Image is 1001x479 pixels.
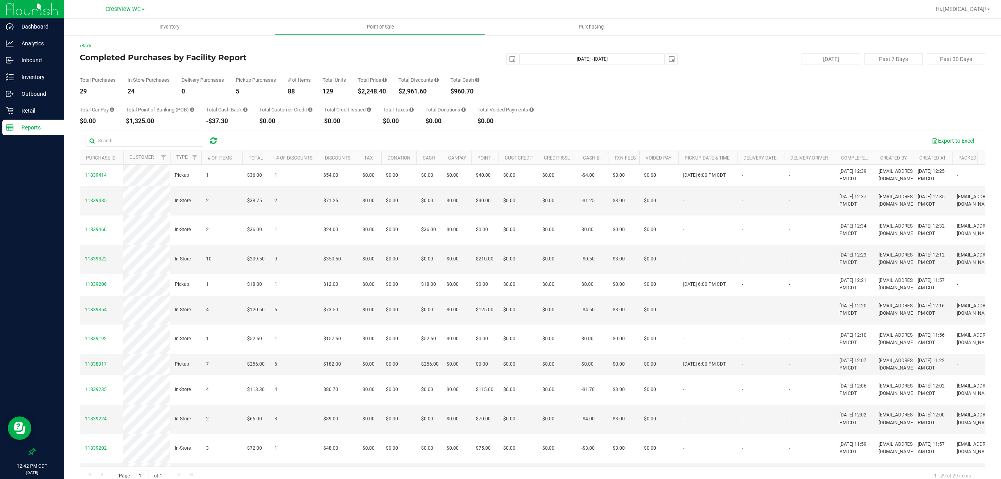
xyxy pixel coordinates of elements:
[106,6,141,13] span: Crestview WC
[175,281,189,288] span: Pickup
[358,77,387,83] div: Total Price
[85,416,107,422] span: 11839224
[274,281,277,288] span: 1
[386,172,398,179] span: $0.00
[206,107,248,112] div: Total Cash Back
[6,124,14,131] inline-svg: Reports
[175,226,191,233] span: In-Store
[175,361,189,368] span: Pickup
[85,361,107,367] span: 11838917
[6,39,14,47] inline-svg: Analytics
[14,56,61,65] p: Inbound
[249,155,263,161] a: Total
[581,197,595,205] span: -$1.25
[276,155,312,161] a: # of Discounts
[918,251,947,266] span: [DATE] 12:12 PM CDT
[644,197,656,205] span: $0.00
[789,281,790,288] span: -
[206,226,209,233] span: 2
[208,155,232,161] a: # of Items
[362,306,375,314] span: $0.00
[503,335,515,343] span: $0.00
[80,118,114,124] div: $0.00
[421,281,436,288] span: $18.00
[175,197,191,205] span: In-Store
[879,193,917,208] span: [EMAIL_ADDRESS][DOMAIN_NAME]
[386,361,398,368] span: $0.00
[324,118,371,124] div: $0.00
[421,197,433,205] span: $0.00
[683,281,726,288] span: [DATE] 6:00 PM CDT
[447,335,459,343] span: $0.00
[247,335,262,343] span: $52.50
[80,88,116,95] div: 29
[206,172,209,179] span: 1
[181,88,224,95] div: 0
[383,107,414,112] div: Total Taxes
[175,335,191,343] span: In-Store
[324,107,371,112] div: Total Credit Issued
[308,107,312,112] i: Sum of the successful, non-voided payments using account credit for all purchases in the date range.
[927,53,985,65] button: Past 30 Days
[477,155,533,161] a: Point of Banking (POB)
[879,357,917,372] span: [EMAIL_ADDRESS][DOMAIN_NAME]
[789,306,790,314] span: -
[475,77,479,83] i: Sum of the successful, non-voided cash payment transactions for all purchases in the date range. ...
[957,222,995,237] span: [EMAIL_ADDRESS][DOMAIN_NAME]
[476,172,491,179] span: $40.00
[325,155,350,161] a: Discounts
[447,361,459,368] span: $0.00
[358,88,387,95] div: $2,248.40
[110,107,114,112] i: Sum of the successful, non-voided CanPay payment transactions for all purchases in the date range.
[274,335,277,343] span: 1
[362,335,375,343] span: $0.00
[362,172,375,179] span: $0.00
[409,107,414,112] i: Sum of the total taxes for all purchases in the date range.
[742,335,743,343] span: -
[789,361,790,368] span: -
[918,302,947,317] span: [DATE] 12:16 PM CDT
[742,255,743,263] span: -
[476,197,491,205] span: $40.00
[288,77,311,83] div: # of Items
[421,306,433,314] span: $0.00
[323,197,338,205] span: $71.25
[958,155,983,161] a: Packed By
[789,172,790,179] span: -
[957,281,958,288] span: -
[683,197,684,205] span: -
[613,172,625,179] span: $3.00
[85,172,107,178] span: 11839414
[247,386,265,393] span: $113.30
[434,77,439,83] i: Sum of the discount values applied to the all purchases in the date range.
[542,172,554,179] span: $0.00
[666,54,677,65] span: select
[957,302,995,317] span: [EMAIL_ADDRESS][DOMAIN_NAME]
[503,281,515,288] span: $0.00
[503,226,515,233] span: $0.00
[742,226,743,233] span: -
[685,155,730,161] a: Pickup Date & Time
[646,155,684,161] a: Voided Payment
[421,226,436,233] span: $36.00
[206,197,209,205] span: 2
[581,281,594,288] span: $0.00
[86,135,203,147] input: Search...
[542,226,554,233] span: $0.00
[247,226,262,233] span: $36.00
[181,77,224,83] div: Delivery Purchases
[529,107,534,112] i: Sum of all voided payment transaction amounts, excluding tips and transaction fees, for all purch...
[918,357,947,372] span: [DATE] 11:22 AM CDT
[386,255,398,263] span: $0.00
[644,306,656,314] span: $0.00
[879,382,917,397] span: [EMAIL_ADDRESS][DOMAIN_NAME]
[476,361,488,368] span: $0.00
[274,255,277,263] span: 9
[614,155,636,161] a: Txn Fees
[236,88,276,95] div: 5
[918,168,947,183] span: [DATE] 12:25 PM CDT
[398,88,439,95] div: $2,961.60
[683,255,684,263] span: -
[247,281,262,288] span: $18.00
[274,226,277,233] span: 1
